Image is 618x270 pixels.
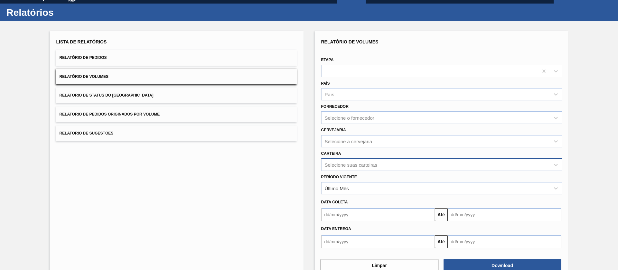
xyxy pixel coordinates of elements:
label: Cervejaria [321,128,346,132]
span: Relatório de Pedidos Originados por Volume [60,112,160,116]
div: Selecione o fornecedor [325,115,374,121]
div: País [325,92,334,97]
input: dd/mm/yyyy [448,235,561,248]
input: dd/mm/yyyy [448,208,561,221]
span: Relatório de Volumes [321,39,379,44]
span: Relatório de Volumes [60,74,108,79]
div: Selecione suas carteiras [325,162,377,167]
span: Relatório de Status do [GEOGRAPHIC_DATA] [60,93,154,98]
button: Relatório de Pedidos Originados por Volume [56,107,297,122]
input: dd/mm/yyyy [321,208,435,221]
label: Fornecedor [321,104,349,109]
label: Carteira [321,151,341,156]
button: Relatório de Sugestões [56,126,297,141]
button: Relatório de Pedidos [56,50,297,66]
span: Data coleta [321,200,348,204]
button: Relatório de Status do [GEOGRAPHIC_DATA] [56,88,297,103]
span: Relatório de Pedidos [60,55,107,60]
button: Até [435,208,448,221]
div: Último Mês [325,185,349,191]
input: dd/mm/yyyy [321,235,435,248]
label: Etapa [321,58,334,62]
label: País [321,81,330,86]
button: Até [435,235,448,248]
h1: Relatórios [6,9,121,16]
span: Lista de Relatórios [56,39,107,44]
div: Selecione a cervejaria [325,138,372,144]
button: Relatório de Volumes [56,69,297,85]
span: Data Entrega [321,227,351,231]
span: Relatório de Sugestões [60,131,114,135]
label: Período Vigente [321,175,357,179]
